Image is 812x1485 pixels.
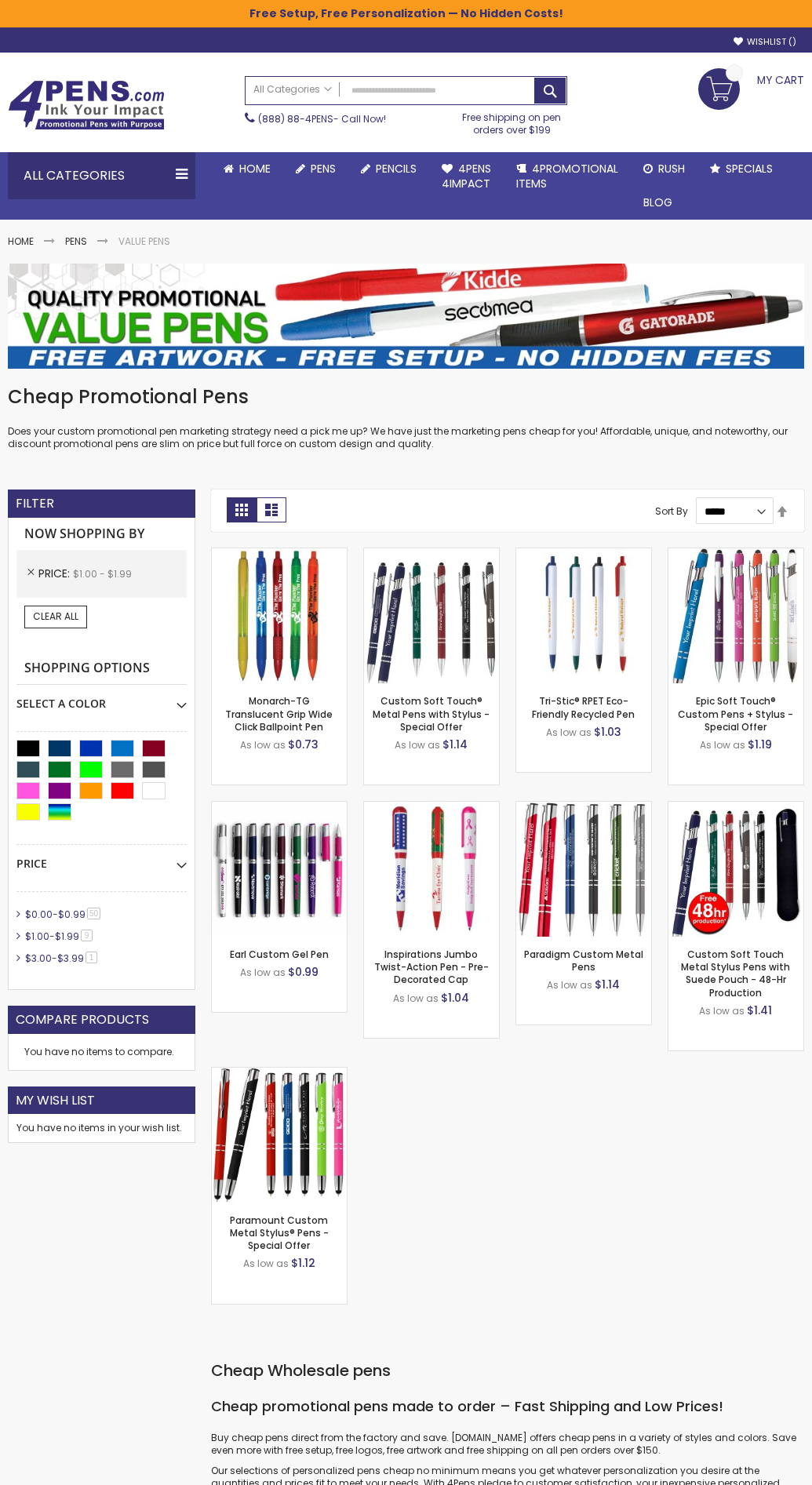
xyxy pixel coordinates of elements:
a: Home [211,152,283,186]
h2: Cheap Wholesale pens [211,1360,804,1381]
span: $1.41 [747,1003,772,1018]
a: Pens [283,152,348,186]
a: Paradigm Custom Metal Pens [524,948,643,974]
a: Tri-Stic® RPET Eco-Friendly Recycled Pen [516,548,651,561]
a: Wishlist [734,36,796,48]
a: $0.00-$0.9950 [21,908,106,921]
div: Select A Color [16,685,187,712]
p: Buy cheap pens direct from the factory and save. [DOMAIN_NAME] offers cheap pens in a variety of ... [211,1432,804,1457]
span: 50 [87,908,100,919]
span: $1.19 [748,737,772,752]
span: Clear All [33,610,78,623]
span: Price [38,566,73,581]
a: Rush [631,152,697,186]
img: Custom Soft Touch Metal Stylus Pens with Suede Pouch - 48-Hr Production [668,802,803,937]
a: Custom Soft Touch® Metal Pens with Stylus - Special Offer [373,694,490,733]
span: Pencils [376,161,417,177]
a: Inspirations Jumbo Twist-Action Pen - Pre-Decorated Cap [364,801,499,814]
a: Paramount Custom Metal Stylus® Pens -Special Offer [230,1214,329,1252]
span: $1.04 [441,990,469,1006]
a: Pens [65,235,87,248]
a: 4PROMOTIONALITEMS [504,152,631,201]
img: Inspirations Jumbo Twist-Action Pen - Pre-Decorated Cap [364,802,499,937]
img: Earl Custom Gel Pen [212,802,347,937]
img: Epic Soft Touch® Custom Pens + Stylus - Special Offer [668,548,803,683]
strong: Filter [16,495,54,512]
span: $0.00 [25,908,53,921]
strong: Grid [227,497,257,522]
a: $1.00-$1.999 [21,930,98,943]
span: 9 [81,930,93,941]
span: As low as [547,978,592,992]
img: Value Pens [8,264,804,368]
span: 1 [86,952,97,963]
div: You have no items in your wish list. [16,1122,187,1134]
a: Epic Soft Touch® Custom Pens + Stylus - Special Offer [668,548,803,561]
label: Sort By [655,504,688,518]
span: - Call Now! [258,112,386,126]
a: (888) 88-4PENS [258,112,333,126]
strong: Shopping Options [16,652,187,686]
a: 4Pens4impact [429,152,504,201]
strong: Compare Products [16,1011,149,1028]
a: Paradigm Plus Custom Metal Pens [516,801,651,814]
span: $1.14 [595,977,620,992]
a: Home [8,235,34,248]
img: Paradigm Plus Custom Metal Pens [516,802,651,937]
a: Monarch-TG Translucent Grip Wide Click Ballpoint Pen [212,548,347,561]
span: Rush [658,161,685,177]
strong: My Wish List [16,1092,95,1109]
span: As low as [700,738,745,752]
span: As low as [546,726,592,739]
span: As low as [240,738,286,752]
span: 4Pens 4impact [442,161,491,191]
div: Free shipping on pen orders over $199 [456,105,567,136]
span: Pens [311,161,336,177]
a: Earl Custom Gel Pen [212,801,347,814]
span: $3.99 [57,952,84,965]
a: All Categories [246,77,340,103]
a: Inspirations Jumbo Twist-Action Pen - Pre-Decorated Cap [374,948,489,986]
span: As low as [243,1257,289,1270]
a: Monarch-TG Translucent Grip Wide Click Ballpoint Pen [225,694,333,733]
a: Earl Custom Gel Pen [230,948,329,961]
h3: Cheap promotional pens made to order – Fast Shipping and Low Prices! [211,1397,804,1416]
span: $1.14 [442,737,468,752]
span: As low as [699,1004,745,1017]
img: 4Pens Custom Pens and Promotional Products [8,80,165,130]
img: Paramount Custom Metal Stylus® Pens -Special Offer [212,1068,347,1203]
strong: Value Pens [118,235,170,248]
span: $1.99 [55,930,79,943]
span: $1.00 - $1.99 [73,567,132,581]
div: Price [16,845,187,872]
span: As low as [395,738,440,752]
span: All Categories [253,83,332,96]
div: You have no items to compare. [8,1034,195,1071]
span: $1.03 [594,724,621,740]
span: Home [239,161,271,177]
span: As low as [393,992,439,1005]
span: $3.00 [25,952,52,965]
a: Custom Soft Touch Metal Stylus Pens with Suede Pouch - 48-Hr Production [668,801,803,814]
div: Does your custom promotional pen marketing strategy need a pick me up? We have just the marketing... [8,384,804,451]
img: Tri-Stic® RPET Eco-Friendly Recycled Pen [516,548,651,683]
a: Epic Soft Touch® Custom Pens + Stylus - Special Offer [678,694,793,733]
a: Tri-Stic® RPET Eco-Friendly Recycled Pen [532,694,635,720]
div: All Categories [8,152,195,199]
span: Blog [643,195,672,210]
a: Custom Soft Touch® Metal Pens with Stylus - Special Offer [364,548,499,561]
a: Paramount Custom Metal Stylus® Pens -Special Offer [212,1067,347,1080]
img: Custom Soft Touch® Metal Pens with Stylus - Special Offer [364,548,499,683]
span: $0.73 [288,737,319,752]
a: Clear All [24,606,87,628]
strong: Now Shopping by [16,518,187,551]
span: As low as [240,966,286,979]
span: $0.99 [288,964,319,980]
span: $1.00 [25,930,49,943]
span: Specials [726,161,773,177]
a: Specials [697,152,785,186]
span: $0.99 [58,908,86,921]
a: Blog [631,186,685,220]
a: $3.00-$3.991 [21,952,103,965]
a: Custom Soft Touch Metal Stylus Pens with Suede Pouch - 48-Hr Production [681,948,790,999]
